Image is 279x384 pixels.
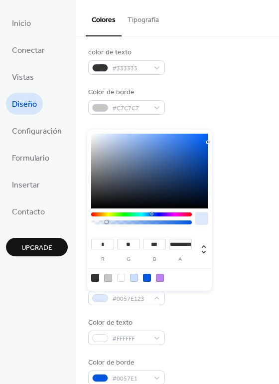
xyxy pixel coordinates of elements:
span: #C7C7C7 [112,103,149,114]
label: r [91,257,114,262]
a: Inicio [6,12,37,34]
span: #0057E123 [112,294,149,304]
div: Color de texto [88,318,163,328]
span: Vistas [12,70,34,86]
span: #0057E1 [112,374,149,384]
label: a [169,257,192,262]
div: rgb(51, 51, 51) [91,274,99,282]
div: rgb(0, 87, 225) [143,274,151,282]
span: Insertar [12,178,40,193]
label: g [117,257,140,262]
a: Formulario [6,147,55,169]
span: Conectar [12,43,45,59]
span: Formulario [12,151,49,167]
span: Upgrade [21,243,52,253]
div: rgb(186, 131, 240) [156,274,164,282]
div: rgb(199, 199, 199) [104,274,112,282]
div: rgb(200, 224, 254) [130,274,138,282]
button: Upgrade [6,238,68,256]
label: b [143,257,166,262]
div: rgb(255, 255, 255) [117,274,125,282]
span: Diseño [12,97,37,113]
span: #FFFFFF [112,334,149,344]
div: Color de borde [88,358,163,368]
span: Contacto [12,204,45,220]
a: Diseño [6,93,43,115]
div: Color de borde [88,87,163,98]
span: Configuración [12,124,62,140]
a: Conectar [6,39,51,61]
a: Configuración [6,120,68,142]
a: Vistas [6,66,40,88]
div: color de texto [88,47,163,58]
span: Inicio [12,16,31,32]
span: #333333 [112,63,149,74]
a: Insertar [6,174,46,195]
a: Contacto [6,200,51,222]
